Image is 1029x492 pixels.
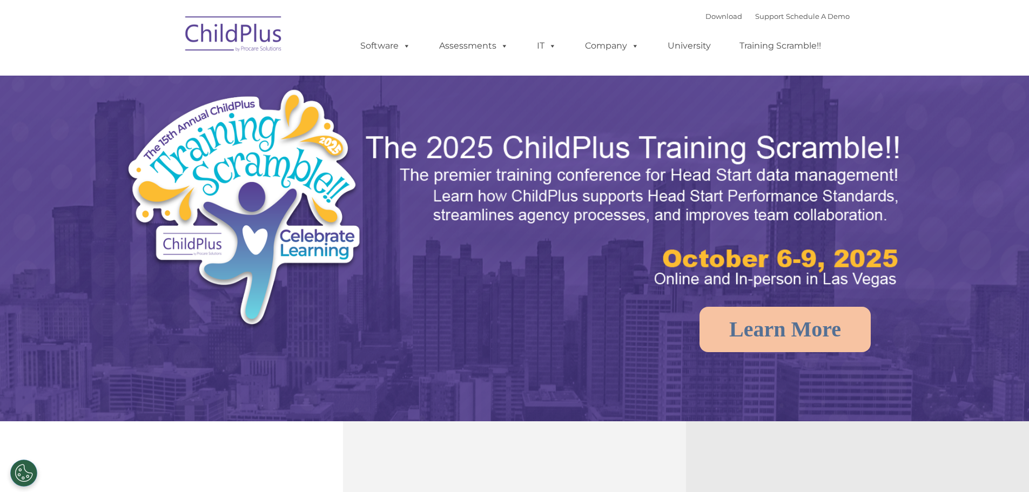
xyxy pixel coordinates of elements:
a: Training Scramble!! [729,35,832,57]
font: | [705,12,850,21]
a: Assessments [428,35,519,57]
a: Support [755,12,784,21]
a: Schedule A Demo [786,12,850,21]
button: Cookies Settings [10,460,37,487]
a: Company [574,35,650,57]
a: Learn More [700,307,871,352]
a: IT [526,35,567,57]
a: Software [349,35,421,57]
img: ChildPlus by Procare Solutions [180,9,288,63]
a: Download [705,12,742,21]
a: University [657,35,722,57]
